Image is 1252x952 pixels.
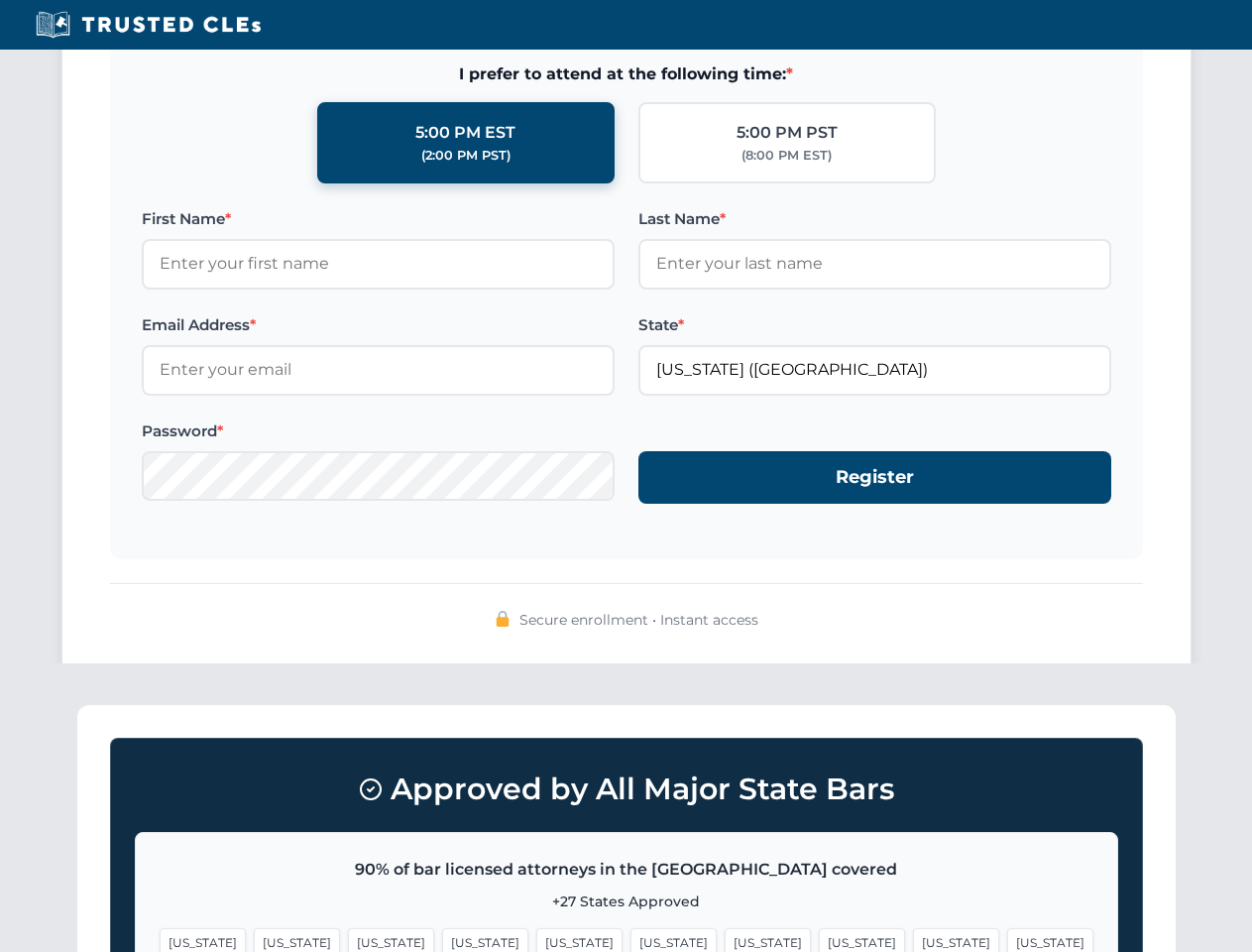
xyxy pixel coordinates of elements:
[415,120,515,146] div: 5:00 PM EST
[142,61,1111,87] span: I prefer to attend at the following time:
[638,345,1111,395] input: Florida (FL)
[142,207,615,231] label: First Name
[638,239,1111,289] input: Enter your last name
[142,419,615,443] label: Password
[737,120,838,146] div: 5:00 PM PST
[142,239,615,289] input: Enter your first name
[160,857,1093,883] p: 90% of bar licensed attorneys in the [GEOGRAPHIC_DATA] covered
[495,611,511,627] img: 🔒
[135,763,1118,816] h3: Approved by All Major State Bars
[30,10,267,40] img: Trusted CLEs
[142,313,615,337] label: Email Address
[160,891,1093,912] p: +27 States Approved
[519,609,758,631] span: Secure enrollment • Instant access
[638,313,1111,337] label: State
[638,451,1111,504] button: Register
[421,146,511,166] div: (2:00 PM PST)
[142,345,615,395] input: Enter your email
[741,146,832,166] div: (8:00 PM EST)
[638,207,1111,231] label: Last Name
